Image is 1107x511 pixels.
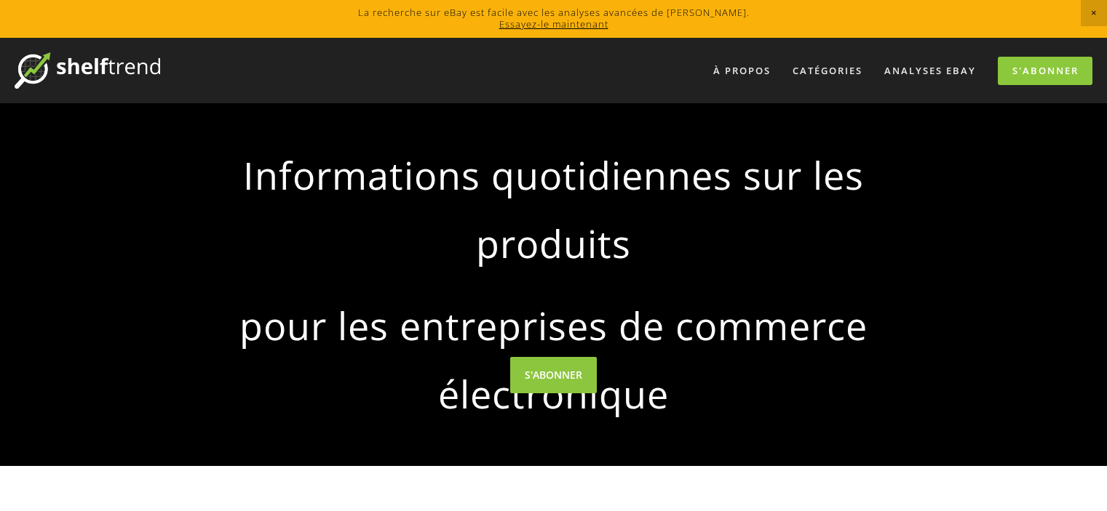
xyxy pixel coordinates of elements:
a: Analyses eBay [875,59,985,83]
font: S'ABONNER [525,368,582,382]
font: pour les entreprises de commerce électronique [239,299,878,419]
a: S'ABONNER [510,357,597,393]
font: S'abonner [1012,64,1079,77]
a: Essayez-le maintenant [499,17,608,31]
a: À propos [704,59,780,83]
img: ShelfTrend [15,52,160,89]
font: Analyses eBay [884,64,976,77]
a: S'abonner [998,57,1092,85]
font: À propos [713,64,771,77]
font: Catégories [793,64,862,77]
font: Informations quotidiennes sur les produits [243,149,875,269]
